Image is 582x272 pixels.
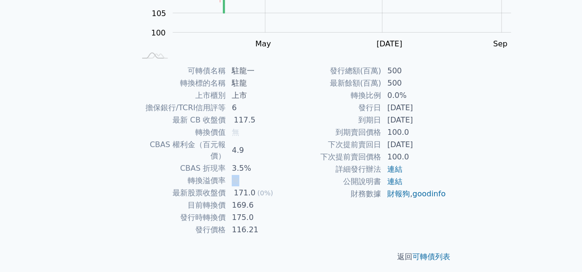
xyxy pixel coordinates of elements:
[382,65,446,77] td: 500
[291,163,382,175] td: 詳細發行辦法
[291,102,382,114] td: 發行日
[412,252,450,261] a: 可轉債列表
[136,77,226,89] td: 轉換標的名稱
[291,139,382,151] td: 下次提前賣回日
[377,39,402,48] tspan: [DATE]
[382,151,446,163] td: 100.0
[136,126,226,139] td: 轉換價值
[255,39,271,48] tspan: May
[232,114,257,126] div: 117.5
[136,139,226,162] td: CBAS 權利金（百元報價）
[382,126,446,139] td: 100.0
[493,39,508,48] tspan: Sep
[382,139,446,151] td: [DATE]
[136,199,226,211] td: 目前轉換價
[124,251,458,263] p: 返回
[226,89,291,102] td: 上市
[382,89,446,102] td: 0.0%
[226,77,291,89] td: 駐龍
[136,102,226,114] td: 擔保銀行/TCRI信用評等
[387,189,410,198] a: 財報狗
[382,77,446,89] td: 500
[291,114,382,126] td: 到期日
[291,77,382,89] td: 最新餘額(百萬)
[226,211,291,224] td: 175.0
[291,126,382,139] td: 到期賣回價格
[136,211,226,224] td: 發行時轉換價
[257,189,273,197] span: (0%)
[232,187,257,199] div: 171.0
[226,224,291,236] td: 116.21
[382,102,446,114] td: [DATE]
[382,188,446,200] td: ,
[387,177,402,186] a: 連結
[226,199,291,211] td: 169.6
[136,65,226,77] td: 可轉債名稱
[382,114,446,126] td: [DATE]
[412,189,446,198] a: goodinfo
[136,187,226,199] td: 最新股票收盤價
[291,151,382,163] td: 下次提前賣回價格
[232,176,239,185] span: 無
[136,114,226,126] td: 最新 CB 收盤價
[226,102,291,114] td: 6
[151,28,166,37] tspan: 100
[232,128,239,137] span: 無
[291,188,382,200] td: 財務數據
[226,162,291,175] td: 3.5%
[291,175,382,188] td: 公開說明書
[291,89,382,102] td: 轉換比例
[152,9,166,18] tspan: 105
[387,165,402,174] a: 連結
[136,175,226,187] td: 轉換溢價率
[136,162,226,175] td: CBAS 折現率
[136,224,226,236] td: 發行價格
[291,65,382,77] td: 發行總額(百萬)
[136,89,226,102] td: 上市櫃別
[226,65,291,77] td: 駐龍一
[226,139,291,162] td: 4.9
